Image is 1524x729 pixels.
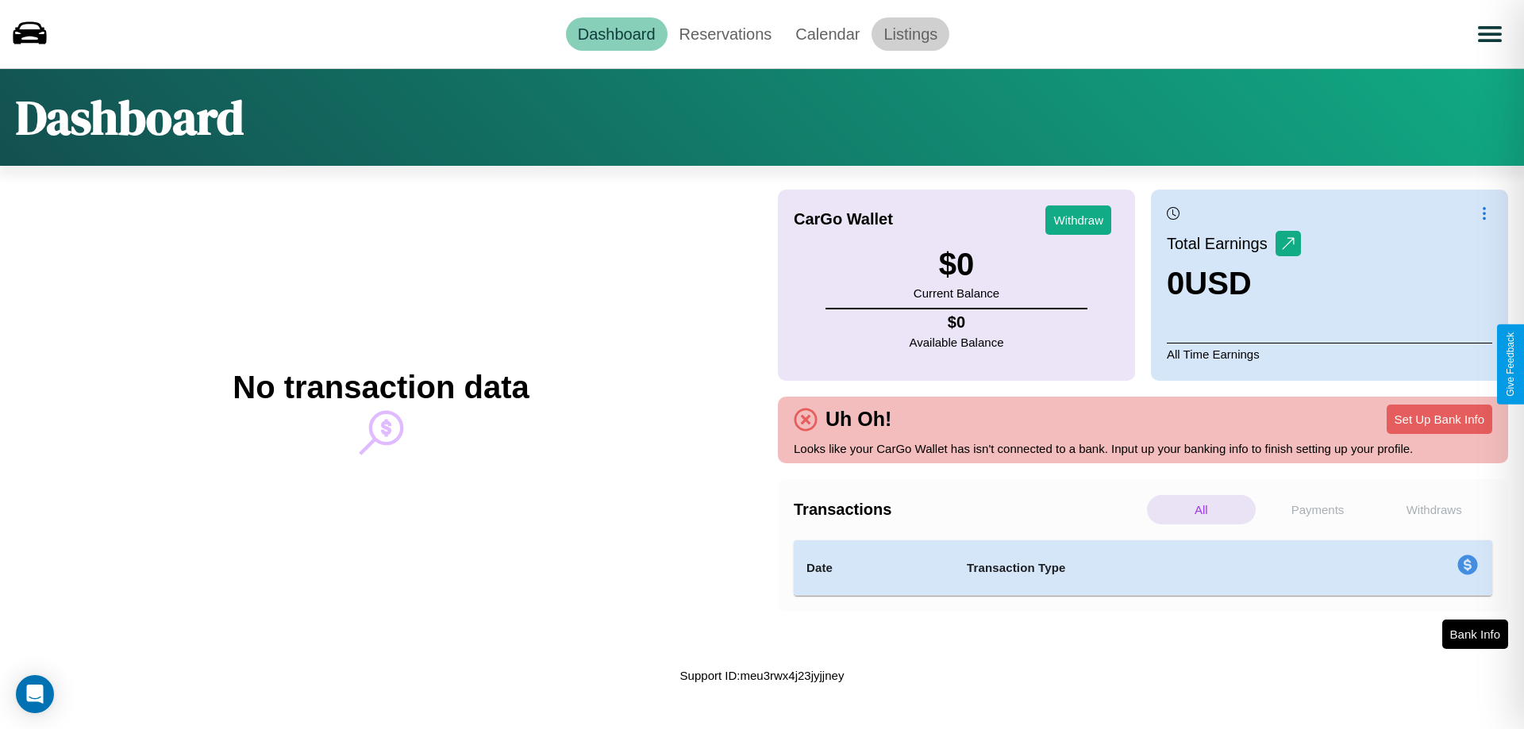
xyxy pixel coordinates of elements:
button: Set Up Bank Info [1387,405,1492,434]
h4: Uh Oh! [818,408,899,431]
div: Open Intercom Messenger [16,675,54,713]
div: Give Feedback [1505,332,1516,397]
h1: Dashboard [16,85,244,150]
a: Dashboard [566,17,668,51]
p: Current Balance [914,282,999,304]
button: Bank Info [1442,620,1508,649]
p: Payments [1264,495,1372,524]
a: Listings [872,17,949,51]
h3: $ 0 [914,247,999,282]
h2: No transaction data [233,370,529,405]
table: simple table [794,540,1492,596]
a: Calendar [783,17,872,51]
button: Withdraw [1045,205,1111,235]
h4: CarGo Wallet [794,210,893,228]
a: Reservations [668,17,784,51]
p: Support ID: meu3rwx4j23jyjjney [680,665,845,686]
p: Total Earnings [1167,229,1276,258]
h3: 0 USD [1167,266,1301,301]
h4: Transaction Type [967,558,1327,577]
p: All [1147,495,1256,524]
h4: Transactions [794,501,1143,519]
p: Available Balance [910,332,1004,353]
h4: Date [806,558,941,577]
p: Looks like your CarGo Wallet has isn't connected to a bank. Input up your banking info to finish ... [794,438,1492,459]
p: Withdraws [1380,495,1488,524]
p: All Time Earnings [1167,343,1492,365]
h4: $ 0 [910,313,1004,332]
button: Open menu [1468,12,1512,56]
